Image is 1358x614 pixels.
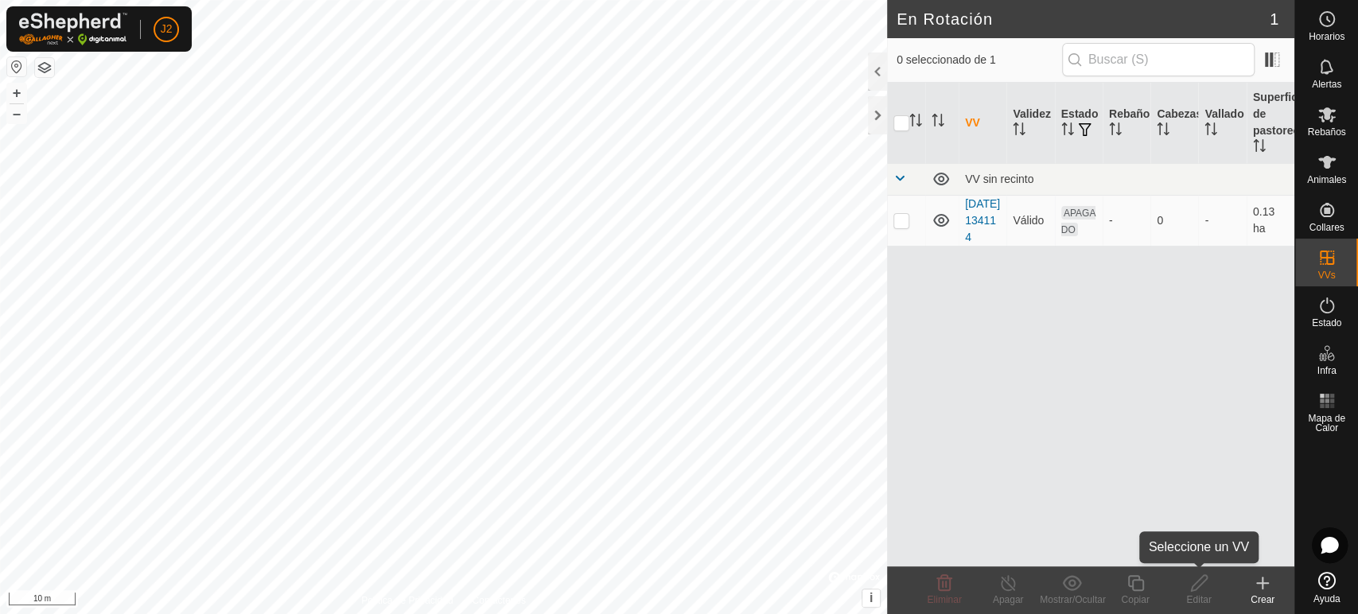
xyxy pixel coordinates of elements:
[1103,593,1167,607] div: Copiar
[897,52,1062,68] span: 0 seleccionado de 1
[1013,125,1025,138] p-sorticon: Activar para ordenar
[1307,127,1345,137] span: Rebaños
[1006,195,1054,246] td: Válido
[965,173,1288,185] div: VV sin recinto
[1157,125,1169,138] p-sorticon: Activar para ordenar
[19,13,127,45] img: Logo Gallagher
[862,589,880,607] button: i
[1312,318,1341,328] span: Estado
[1061,125,1074,138] p-sorticon: Activar para ordenar
[161,21,173,37] span: J2
[1231,593,1294,607] div: Crear
[897,10,1270,29] h2: En Rotación
[1062,43,1255,76] input: Buscar (S)
[909,116,922,129] p-sorticon: Activar para ordenar
[1103,83,1150,164] th: Rebaño
[1317,270,1335,280] span: VVs
[1061,206,1096,236] span: APAGADO
[1247,83,1294,164] th: Superficie de pastoreo
[1313,594,1340,604] span: Ayuda
[1040,593,1103,607] div: Mostrar/Ocultar
[7,84,26,103] button: +
[1150,195,1198,246] td: 0
[1006,83,1054,164] th: Validez
[1317,366,1336,375] span: Infra
[1295,565,1358,610] a: Ayuda
[932,116,944,129] p-sorticon: Activar para ordenar
[1309,32,1344,41] span: Horarios
[959,83,1006,164] th: VV
[1309,223,1344,232] span: Collares
[1270,7,1278,31] span: 1
[870,591,873,604] span: i
[965,197,1000,243] a: [DATE] 134114
[976,593,1040,607] div: Apagar
[1109,125,1122,138] p-sorticon: Activar para ordenar
[1204,125,1217,138] p-sorticon: Activar para ordenar
[472,593,525,608] a: Contáctenos
[1167,593,1231,607] div: Editar
[1198,195,1246,246] td: -
[1109,212,1144,229] div: -
[7,57,26,76] button: Restablecer Mapa
[35,58,54,77] button: Capas del Mapa
[1253,142,1266,154] p-sorticon: Activar para ordenar
[1150,83,1198,164] th: Cabezas
[1247,195,1294,246] td: 0.13 ha
[1198,83,1246,164] th: Vallado
[7,104,26,123] button: –
[927,594,961,605] span: Eliminar
[361,593,453,608] a: Política de Privacidad
[1312,80,1341,89] span: Alertas
[1055,83,1103,164] th: Estado
[1307,175,1346,185] span: Animales
[1299,414,1354,433] span: Mapa de Calor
